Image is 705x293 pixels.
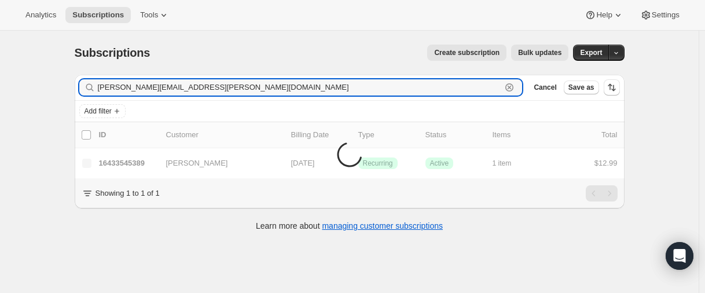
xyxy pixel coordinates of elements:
[98,79,502,96] input: Filter subscribers
[322,221,443,230] a: managing customer subscriptions
[578,7,630,23] button: Help
[596,10,612,20] span: Help
[96,188,160,199] p: Showing 1 to 1 of 1
[564,80,599,94] button: Save as
[604,79,620,96] button: Sort the results
[427,45,506,61] button: Create subscription
[580,48,602,57] span: Export
[666,242,693,270] div: Open Intercom Messenger
[534,83,556,92] span: Cancel
[586,185,618,202] nav: Pagination
[75,46,150,59] span: Subscriptions
[573,45,609,61] button: Export
[652,10,680,20] span: Settings
[133,7,177,23] button: Tools
[140,10,158,20] span: Tools
[518,48,561,57] span: Bulk updates
[434,48,500,57] span: Create subscription
[72,10,124,20] span: Subscriptions
[85,107,112,116] span: Add filter
[504,82,515,93] button: Clear
[511,45,568,61] button: Bulk updates
[633,7,686,23] button: Settings
[256,220,443,232] p: Learn more about
[529,80,561,94] button: Cancel
[65,7,131,23] button: Subscriptions
[25,10,56,20] span: Analytics
[19,7,63,23] button: Analytics
[79,104,126,118] button: Add filter
[568,83,594,92] span: Save as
